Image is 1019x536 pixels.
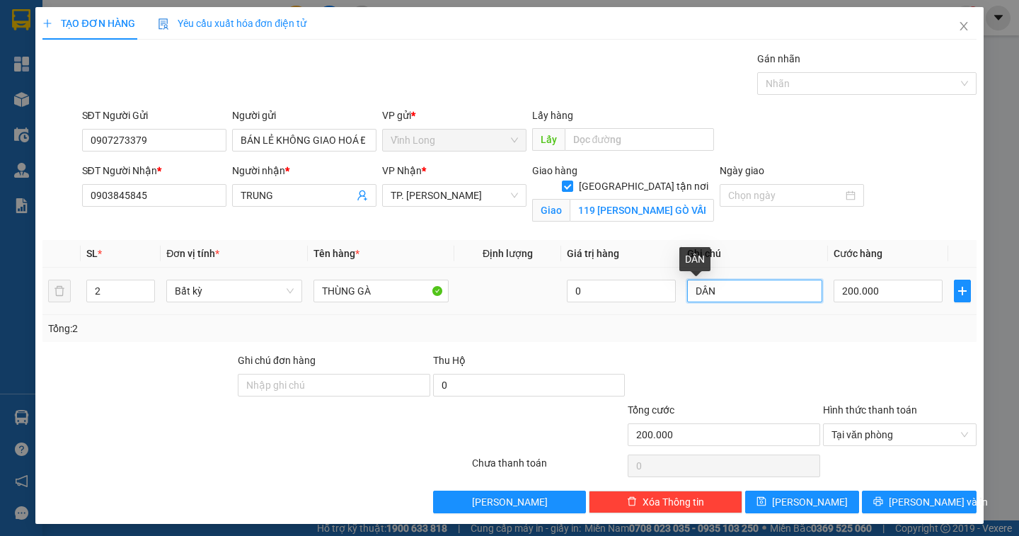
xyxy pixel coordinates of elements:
span: delete [627,496,637,508]
input: 0 [567,280,676,302]
span: [GEOGRAPHIC_DATA] tận nơi [573,178,714,194]
label: Ghi chú đơn hàng [238,355,316,366]
span: TP. Hồ Chí Minh [391,185,518,206]
button: printer[PERSON_NAME] và In [862,491,976,513]
span: plus [42,18,52,28]
span: printer [873,496,883,508]
div: Người gửi [232,108,376,123]
span: Bất kỳ [175,280,293,302]
span: Xóa Thông tin [643,494,704,510]
div: VP gửi [382,108,526,123]
div: SĐT Người Nhận [82,163,226,178]
span: SL [86,248,98,259]
button: plus [954,280,971,302]
div: DÂN [679,247,710,271]
span: VP Nhận [382,165,422,176]
span: Tại văn phòng [831,424,968,445]
span: [PERSON_NAME] [472,494,548,510]
span: Giá trị hàng [567,248,619,259]
div: Chưa thanh toán [471,455,627,480]
span: Giao [532,199,570,222]
input: Ngày giao [728,188,843,203]
span: Thu Hộ [433,355,466,366]
span: Vĩnh Long [391,130,518,151]
span: Cước hàng [834,248,882,259]
div: Tổng: 2 [48,321,394,336]
span: Tổng cước [628,404,674,416]
span: Định lượng [483,248,533,259]
button: [PERSON_NAME] [433,491,587,513]
span: Yêu cầu xuất hóa đơn điện tử [158,18,307,29]
span: [PERSON_NAME] [772,494,848,510]
input: Ghi chú đơn hàng [238,374,430,397]
label: Ngày giao [720,165,764,176]
button: save[PERSON_NAME] [745,491,859,513]
label: Hình thức thanh toán [823,404,917,416]
input: Giao tận nơi [570,199,714,222]
button: delete [48,280,71,302]
div: Người nhận [232,163,376,178]
span: save [756,496,766,508]
span: user-add [357,190,368,201]
input: Ghi Chú [687,280,822,302]
input: Dọc đường [565,128,714,151]
button: deleteXóa Thông tin [589,491,742,513]
span: Đơn vị tính [166,248,219,259]
span: Giao hàng [532,165,577,176]
button: Close [944,7,984,47]
span: [PERSON_NAME] và In [889,494,988,510]
th: Ghi chú [681,240,828,268]
span: TẠO ĐƠN HÀNG [42,18,134,29]
span: close [958,21,969,32]
span: plus [955,285,970,297]
span: Tên hàng [313,248,359,259]
input: VD: Bàn, Ghế [313,280,449,302]
div: SĐT Người Gửi [82,108,226,123]
span: Lấy [532,128,565,151]
span: Lấy hàng [532,110,573,121]
label: Gán nhãn [757,53,800,64]
img: icon [158,18,169,30]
